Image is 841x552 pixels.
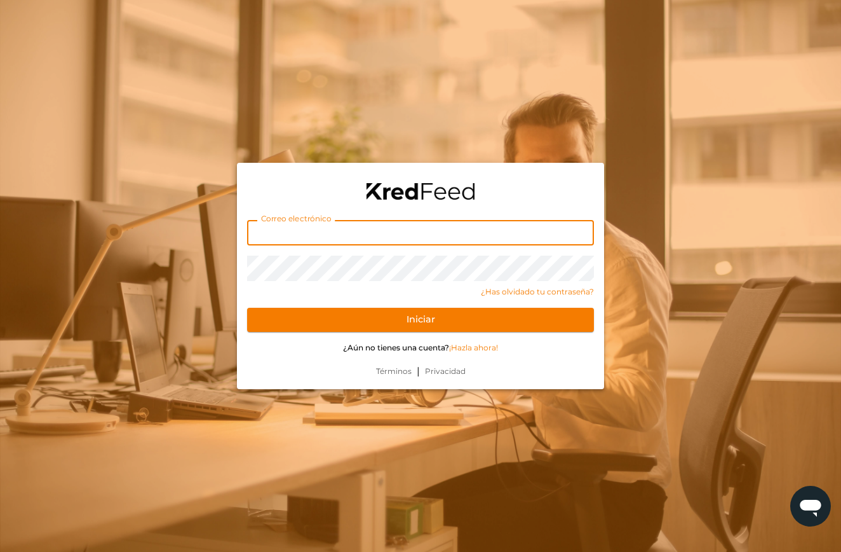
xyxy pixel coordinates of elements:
[247,308,594,332] button: Iniciar
[420,366,471,377] a: Privacidad
[367,183,474,200] img: logo-black.png
[798,493,823,519] img: chatIcon
[371,366,417,377] a: Términos
[237,364,604,389] div: |
[257,214,335,225] label: Correo electrónico
[247,342,594,354] p: ¿Aún no tienes una cuenta?
[247,286,594,298] a: ¿Has olvidado tu contraseña?
[449,343,498,352] a: ¡Hazla ahora!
